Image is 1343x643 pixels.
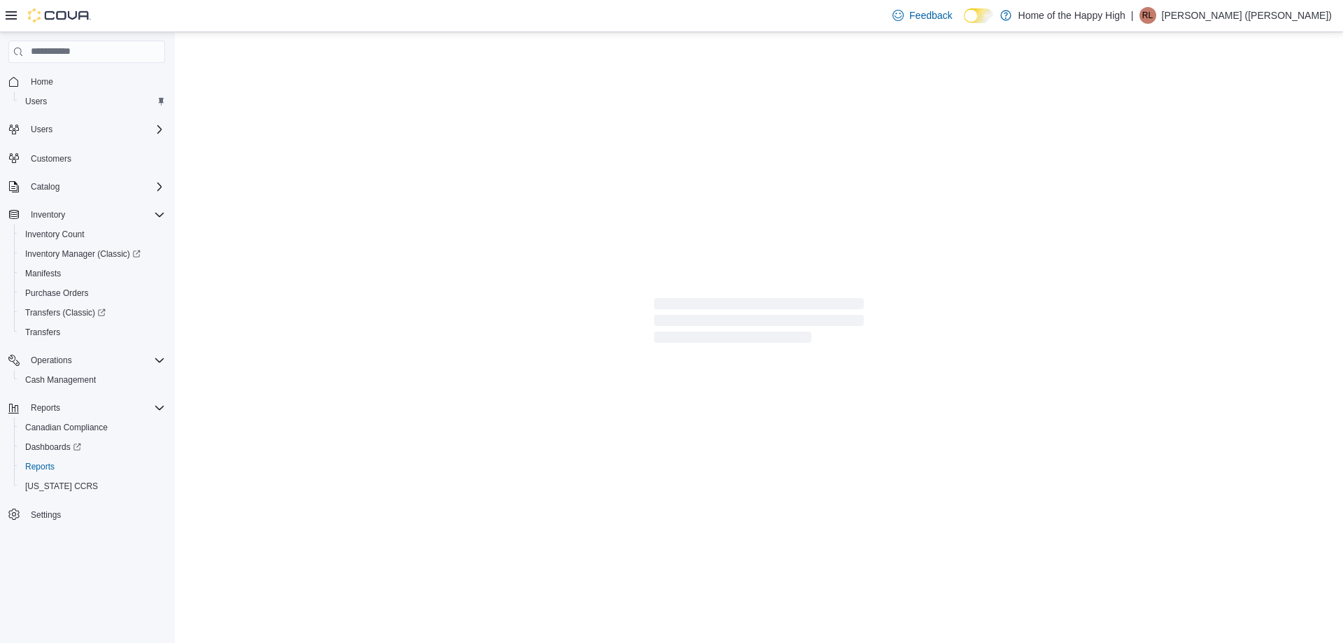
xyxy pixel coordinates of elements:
[25,96,47,107] span: Users
[25,206,165,223] span: Inventory
[25,73,165,90] span: Home
[25,400,165,416] span: Reports
[14,283,171,303] button: Purchase Orders
[654,301,864,346] span: Loading
[3,205,171,225] button: Inventory
[25,307,106,318] span: Transfers (Classic)
[8,66,165,561] nav: Complex example
[25,150,77,167] a: Customers
[20,439,165,455] span: Dashboards
[909,8,952,22] span: Feedback
[964,8,993,23] input: Dark Mode
[20,372,101,388] a: Cash Management
[14,370,171,390] button: Cash Management
[3,398,171,418] button: Reports
[964,23,965,24] span: Dark Mode
[31,181,59,192] span: Catalog
[20,226,165,243] span: Inventory Count
[25,121,58,138] button: Users
[20,324,66,341] a: Transfers
[25,149,165,167] span: Customers
[25,506,165,523] span: Settings
[14,92,171,111] button: Users
[25,268,61,279] span: Manifests
[20,93,52,110] a: Users
[14,303,171,323] a: Transfers (Classic)
[14,225,171,244] button: Inventory Count
[31,355,72,366] span: Operations
[28,8,91,22] img: Cova
[3,177,171,197] button: Catalog
[14,457,171,476] button: Reports
[25,481,98,492] span: [US_STATE] CCRS
[14,418,171,437] button: Canadian Compliance
[20,458,60,475] a: Reports
[31,509,61,521] span: Settings
[25,507,66,523] a: Settings
[25,400,66,416] button: Reports
[25,352,78,369] button: Operations
[25,374,96,386] span: Cash Management
[3,351,171,370] button: Operations
[20,285,165,302] span: Purchase Orders
[20,246,165,262] span: Inventory Manager (Classic)
[3,504,171,525] button: Settings
[20,285,94,302] a: Purchase Orders
[1018,7,1125,24] p: Home of the Happy High
[25,178,65,195] button: Catalog
[20,324,165,341] span: Transfers
[3,120,171,139] button: Users
[14,476,171,496] button: [US_STATE] CCRS
[25,461,55,472] span: Reports
[3,148,171,168] button: Customers
[25,178,165,195] span: Catalog
[20,478,165,495] span: Washington CCRS
[25,327,60,338] span: Transfers
[14,437,171,457] a: Dashboards
[31,153,71,164] span: Customers
[1139,7,1156,24] div: Rebecca Lemesurier (Durette)
[20,246,146,262] a: Inventory Manager (Classic)
[14,244,171,264] a: Inventory Manager (Classic)
[31,124,52,135] span: Users
[14,323,171,342] button: Transfers
[20,419,165,436] span: Canadian Compliance
[25,206,71,223] button: Inventory
[1131,7,1134,24] p: |
[20,372,165,388] span: Cash Management
[25,248,141,260] span: Inventory Manager (Classic)
[1162,7,1333,24] p: [PERSON_NAME] ([PERSON_NAME])
[25,441,81,453] span: Dashboards
[31,402,60,414] span: Reports
[14,264,171,283] button: Manifests
[20,304,111,321] a: Transfers (Classic)
[20,304,165,321] span: Transfers (Classic)
[31,76,53,87] span: Home
[3,71,171,92] button: Home
[31,209,65,220] span: Inventory
[20,265,66,282] a: Manifests
[25,121,165,138] span: Users
[20,439,87,455] a: Dashboards
[887,1,958,29] a: Feedback
[20,226,90,243] a: Inventory Count
[25,73,59,90] a: Home
[20,93,165,110] span: Users
[25,422,108,433] span: Canadian Compliance
[20,265,165,282] span: Manifests
[25,229,85,240] span: Inventory Count
[20,458,165,475] span: Reports
[25,288,89,299] span: Purchase Orders
[1142,7,1153,24] span: RL
[25,352,165,369] span: Operations
[20,419,113,436] a: Canadian Compliance
[20,478,104,495] a: [US_STATE] CCRS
